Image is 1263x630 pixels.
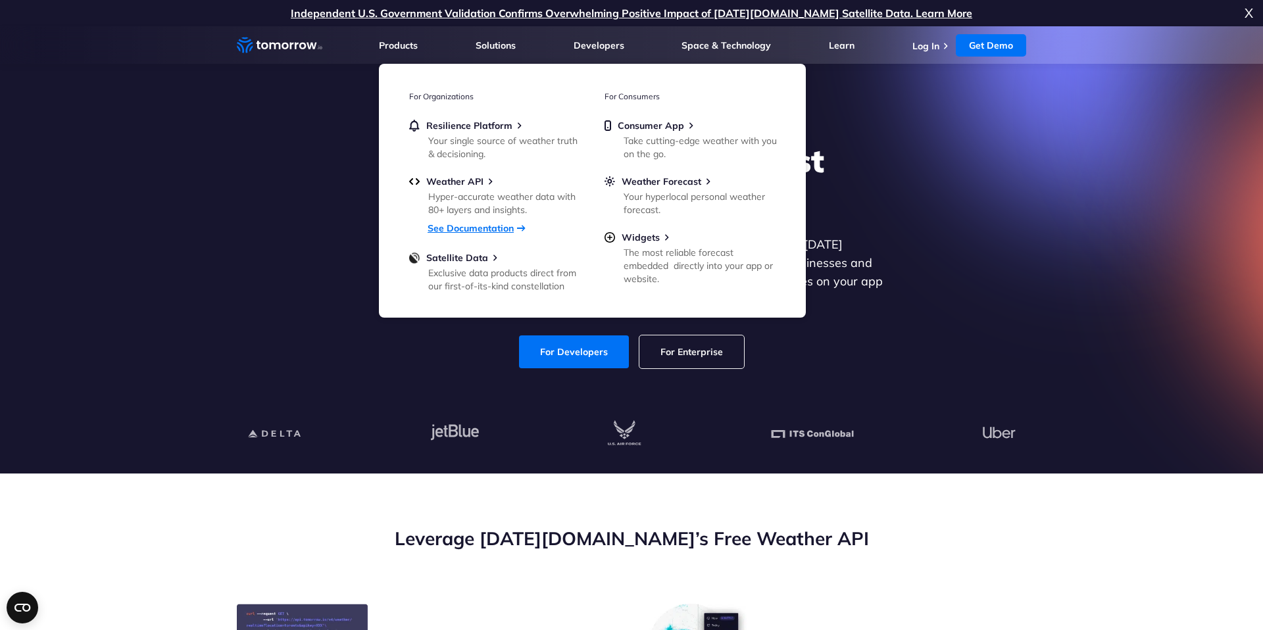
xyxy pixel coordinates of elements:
img: plus-circle.svg [605,231,615,243]
a: See Documentation [428,222,514,234]
a: Developers [574,39,624,51]
div: Exclusive data products direct from our first-of-its-kind constellation [428,266,582,293]
a: Weather ForecastYour hyperlocal personal weather forecast. [605,176,776,214]
a: Home link [237,36,322,55]
img: sun.svg [605,176,615,187]
img: mobile.svg [605,120,611,132]
h2: Leverage [DATE][DOMAIN_NAME]’s Free Weather API [237,526,1026,551]
img: bell.svg [409,120,420,132]
a: Log In [912,40,939,52]
a: Independent U.S. Government Validation Confirms Overwhelming Positive Impact of [DATE][DOMAIN_NAM... [291,7,972,20]
div: Your hyperlocal personal weather forecast. [624,190,777,216]
h3: For Organizations [409,91,580,101]
a: Learn [829,39,854,51]
a: For Developers [519,335,629,368]
div: Your single source of weather truth & decisioning. [428,134,582,160]
button: Open CMP widget [7,592,38,623]
a: Space & Technology [681,39,771,51]
span: Satellite Data [426,252,488,264]
a: Consumer AppTake cutting-edge weather with you on the go. [605,120,776,158]
a: Products [379,39,418,51]
span: Weather API [426,176,483,187]
span: Weather Forecast [622,176,701,187]
a: Satellite DataExclusive data products direct from our first-of-its-kind constellation [409,252,580,290]
img: satellite-data-menu.png [409,252,420,264]
span: Consumer App [618,120,684,132]
div: The most reliable forecast embedded directly into your app or website. [624,246,777,285]
span: Widgets [622,231,660,243]
a: Get Demo [956,34,1026,57]
a: For Enterprise [639,335,744,368]
a: Solutions [476,39,516,51]
div: Take cutting-edge weather with you on the go. [624,134,777,160]
h1: Explore the World’s Best Weather API [378,141,885,220]
a: Weather APIHyper-accurate weather data with 80+ layers and insights. [409,176,580,214]
a: Resilience PlatformYour single source of weather truth & decisioning. [409,120,580,158]
div: Hyper-accurate weather data with 80+ layers and insights. [428,190,582,216]
p: Get reliable and precise weather data through our free API. Count on [DATE][DOMAIN_NAME] for quic... [378,235,885,309]
a: WidgetsThe most reliable forecast embedded directly into your app or website. [605,231,776,283]
span: Resilience Platform [426,120,512,132]
h3: For Consumers [605,91,776,101]
img: api.svg [409,176,420,187]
